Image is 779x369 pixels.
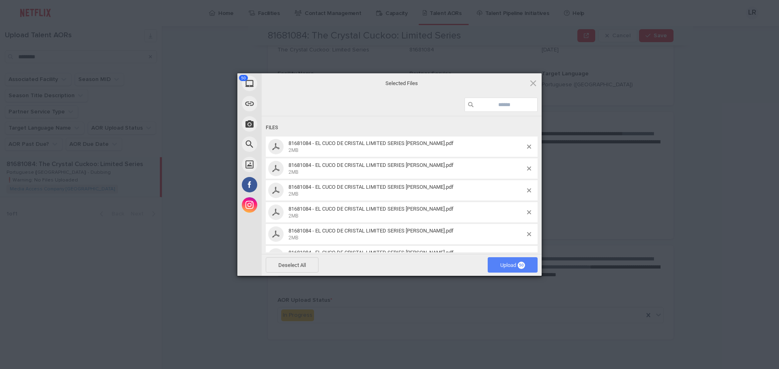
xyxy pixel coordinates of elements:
div: Files [266,120,538,135]
div: Facebook [237,175,335,195]
span: Upload [488,257,538,273]
span: 81681084 - EL CUCO DE CRISTAL LIMITED SERIES ÂNGELA COUTO.pdf [286,206,527,219]
div: My Device [237,73,335,94]
span: Selected Files [321,79,483,87]
span: 81681084 - EL CUCO DE CRISTAL LIMITED SERIES [PERSON_NAME].pdf [288,250,454,256]
span: 2MB [288,169,298,175]
span: 50 [518,262,525,269]
span: 81681084 - EL CUCO DE CRISTAL LIMITED SERIES AMANDA BONATO.pdf [286,184,527,197]
span: 81681084 - EL CUCO DE CRISTAL LIMITED SERIES [PERSON_NAME].pdf [288,184,454,190]
span: 81681084 - EL CUCO DE CRISTAL LIMITED SERIES [PERSON_NAME].pdf [288,228,454,234]
span: Upload [500,262,525,268]
div: Link (URL) [237,94,335,114]
div: Web Search [237,134,335,154]
span: 81681084 - EL CUCO DE CRISTAL LIMITED SERIES [PERSON_NAME].pdf [288,162,454,168]
span: 81681084 - EL CUCO DE CRISTAL LIMITED SERIES ALEX MORALES.pdf [286,140,527,154]
span: 81681084 - EL CUCO DE CRISTAL LIMITED SERIES ANGÉLICA SANTOS.pdf [286,228,527,241]
span: 81681084 - EL CUCO DE CRISTAL LIMITED SERIES ALINE ALTEMIO.pdf [286,162,527,175]
span: 2MB [288,147,298,153]
span: 81681084 - EL CUCO DE CRISTAL LIMITED SERIES ARMANDO TIRABOSCHI.pdf [286,250,527,263]
div: Unsplash [237,154,335,175]
span: 81681084 - EL CUCO DE CRISTAL LIMITED SERIES [PERSON_NAME].pdf [288,206,454,212]
div: Take Photo [237,114,335,134]
span: Deselect All [266,257,318,273]
div: Instagram [237,195,335,215]
span: 50 [239,75,248,81]
span: 2MB [288,191,298,197]
span: Click here or hit ESC to close picker [529,79,538,87]
span: 2MB [288,213,298,219]
span: 81681084 - EL CUCO DE CRISTAL LIMITED SERIES [PERSON_NAME].pdf [288,140,454,146]
span: 2MB [288,235,298,241]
